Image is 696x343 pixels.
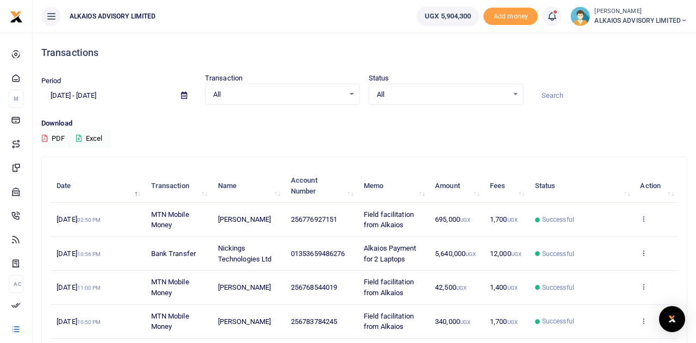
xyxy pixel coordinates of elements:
span: 256776927151 [291,215,337,223]
label: Period [41,76,61,86]
div: Open Intercom Messenger [659,306,685,332]
span: MTN Mobile Money [151,210,189,229]
small: UGX [507,285,518,291]
small: UGX [507,319,518,325]
span: [PERSON_NAME] [218,283,271,291]
span: 5,640,000 [435,250,476,258]
span: Successful [542,215,574,224]
small: UGX [511,251,521,257]
small: 10:50 PM [77,319,101,325]
li: Ac [9,275,23,293]
p: Download [41,118,687,129]
li: M [9,90,23,108]
small: UGX [507,217,518,223]
small: 10:56 PM [77,251,101,257]
span: 1,700 [490,317,518,326]
span: Field facilitation from Alkaios [364,210,414,229]
li: Toup your wallet [483,8,538,26]
span: 340,000 [435,317,470,326]
span: ALKAIOS ADVISORY LIMITED [594,16,687,26]
th: Fees: activate to sort column ascending [484,169,529,203]
span: 42,500 [435,283,467,291]
span: 1,700 [490,215,518,223]
label: Transaction [205,73,243,84]
span: MTN Mobile Money [151,312,189,331]
span: All [377,89,508,100]
small: UGX [456,285,467,291]
span: Field facilitation from Alkaios [364,278,414,297]
span: Alkaios Payment for 2 Laptops [364,244,417,263]
small: [PERSON_NAME] [594,7,687,16]
img: profile-user [570,7,590,26]
button: PDF [41,129,65,148]
span: Add money [483,8,538,26]
img: logo-small [10,10,23,23]
button: Excel [67,129,111,148]
span: Bank Transfer [151,250,196,258]
input: select period [41,86,172,105]
span: [DATE] [57,283,101,291]
small: UGX [460,217,470,223]
span: Nickings Technologies Ltd [218,244,272,263]
span: [DATE] [57,215,101,223]
span: Successful [542,283,574,292]
th: Action: activate to sort column ascending [634,169,678,203]
label: Status [369,73,389,84]
span: [DATE] [57,317,101,326]
input: Search [532,86,687,105]
span: 256768544019 [291,283,337,291]
span: 1,400 [490,283,518,291]
th: Memo: activate to sort column ascending [358,169,429,203]
span: [DATE] [57,250,101,258]
a: profile-user [PERSON_NAME] ALKAIOS ADVISORY LIMITED [570,7,687,26]
small: UGX [460,319,470,325]
span: 12,000 [490,250,521,258]
span: UGX 5,904,300 [425,11,471,22]
span: 256783784245 [291,317,337,326]
small: 11:00 PM [77,285,101,291]
a: Add money [483,11,538,20]
span: ALKAIOS ADVISORY LIMITED [65,11,160,21]
th: Transaction: activate to sort column ascending [145,169,212,203]
span: 695,000 [435,215,470,223]
th: Amount: activate to sort column ascending [429,169,484,203]
a: UGX 5,904,300 [417,7,479,26]
span: [PERSON_NAME] [218,215,271,223]
li: Wallet ballance [412,7,483,26]
small: UGX [465,251,476,257]
th: Name: activate to sort column ascending [212,169,285,203]
th: Account Number: activate to sort column ascending [285,169,358,203]
span: Successful [542,316,574,326]
th: Status: activate to sort column ascending [529,169,635,203]
span: Successful [542,249,574,259]
span: Field facilitation from Alkaios [364,312,414,331]
th: Date: activate to sort column descending [51,169,145,203]
h4: Transactions [41,47,687,59]
a: logo-small logo-large logo-large [10,12,23,20]
small: 02:50 PM [77,217,101,223]
span: MTN Mobile Money [151,278,189,297]
span: 01353659486276 [291,250,345,258]
span: All [213,89,344,100]
span: [PERSON_NAME] [218,317,271,326]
